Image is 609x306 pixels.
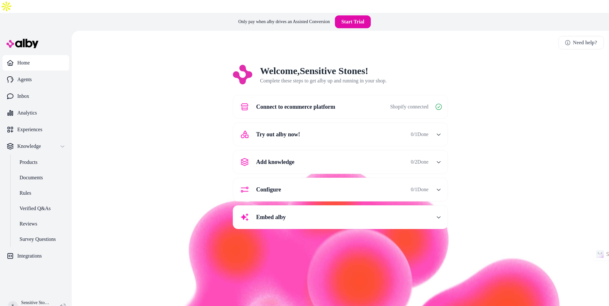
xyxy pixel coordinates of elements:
[256,102,335,111] span: Connect to ecommerce platform
[237,182,444,197] button: Configure0/1Done
[13,170,69,185] a: Documents
[3,89,69,104] a: Inbox
[17,126,42,133] p: Experiences
[335,15,371,28] a: Start Trial
[17,252,42,260] p: Integrations
[237,154,444,170] button: Add knowledge0/2Done
[20,174,43,182] p: Documents
[390,103,428,111] span: Shopify connected
[13,201,69,216] a: Verified Q&As
[3,248,69,264] a: Integrations
[411,131,428,138] span: 0 / 1 Done
[17,59,30,67] p: Home
[13,216,69,232] a: Reviews
[17,92,29,100] p: Inbox
[20,158,37,166] p: Products
[13,185,69,201] a: Rules
[6,39,38,48] img: alby Logo
[237,209,444,225] button: Embed alby
[13,232,69,247] a: Survey Questions
[411,158,428,166] span: 0 / 2 Done
[237,99,444,115] button: Connect to ecommerce platformShopify connected
[3,72,69,87] a: Agents
[20,189,31,197] p: Rules
[3,139,69,154] button: Knowledge
[256,185,281,194] span: Configure
[260,65,387,77] h2: Welcome, Sensitive Stones !
[411,186,428,193] span: 0 / 1 Done
[20,235,56,243] p: Survey Questions
[256,157,295,166] span: Add knowledge
[20,220,37,228] p: Reviews
[3,122,69,137] a: Experiences
[3,55,69,71] a: Home
[558,36,604,49] a: Need help?
[17,142,41,150] p: Knowledge
[237,127,444,142] button: Try out alby now!0/1Done
[238,19,330,25] p: Only pay when alby drives an Assisted Conversion
[17,109,37,117] p: Analytics
[17,76,32,83] p: Agents
[3,105,69,121] a: Analytics
[13,155,69,170] a: Products
[256,130,300,139] span: Try out alby now!
[21,300,50,306] p: Sensitive Stones Shopify
[260,78,387,83] span: Complete these steps to get alby up and running in your shop.
[256,213,286,222] span: Embed alby
[20,205,51,212] p: Verified Q&As
[233,65,252,84] img: Logo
